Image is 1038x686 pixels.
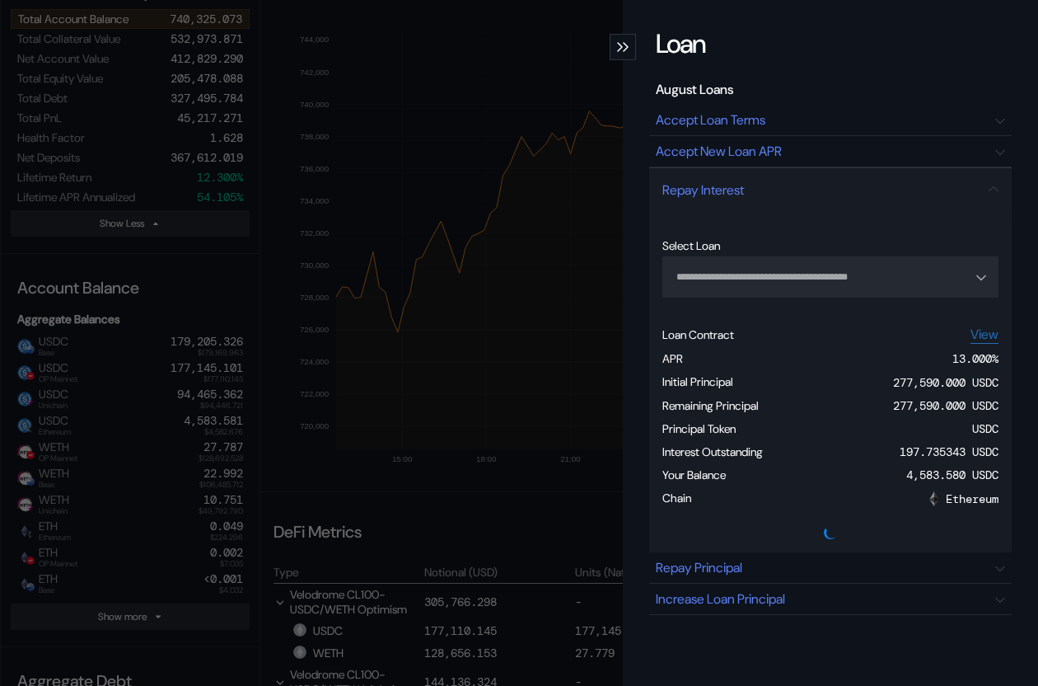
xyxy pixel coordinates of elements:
img: 1 [927,491,942,506]
div: APR [662,351,683,366]
div: 277,590.000 USDC [893,375,998,390]
div: Remaining Principal [662,398,759,413]
div: Initial Principal [662,374,733,389]
div: Your Balance [662,468,726,482]
div: Accept Loan Terms [656,111,765,129]
div: Principal Token [662,421,736,436]
div: USDC [972,421,998,436]
div: Loan [656,26,705,61]
div: 197.735343 USDC [900,444,998,459]
div: 13.000 % [952,351,998,366]
div: Loan Contract [662,327,734,342]
div: Accept New Loan APR [656,143,782,160]
div: August Loans [656,81,733,98]
div: 277,590.000 USDC [893,398,998,413]
div: Repay Principal [656,559,742,576]
div: Interest Outstanding [662,444,763,459]
div: Chain [662,491,691,505]
div: 4,583.580 USDC [906,468,998,482]
a: View [970,326,998,344]
button: Open menu [662,256,998,298]
div: Select Loan [662,238,998,253]
img: pending [824,526,837,539]
div: Repay Interest [662,181,744,199]
div: Increase Loan Principal [656,590,785,608]
div: Ethereum [927,491,998,506]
